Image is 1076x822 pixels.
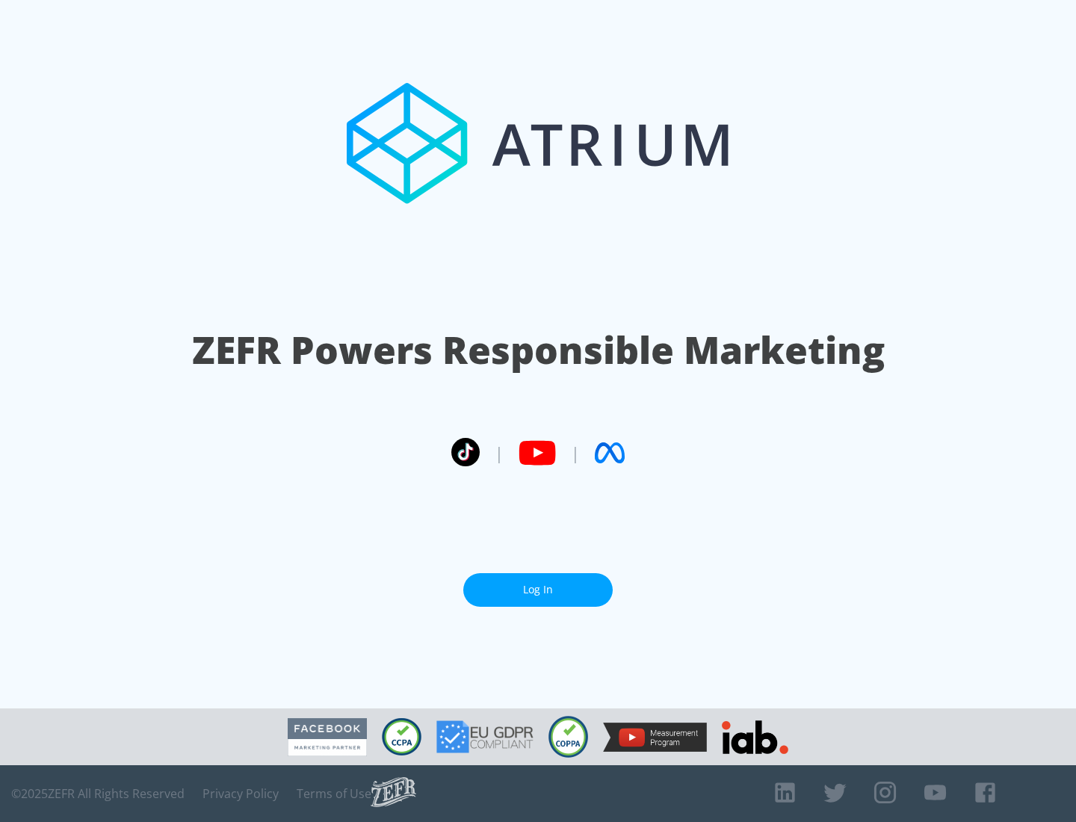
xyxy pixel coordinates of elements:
img: IAB [722,720,788,754]
img: Facebook Marketing Partner [288,718,367,756]
h1: ZEFR Powers Responsible Marketing [192,324,885,376]
span: © 2025 ZEFR All Rights Reserved [11,786,185,801]
img: CCPA Compliant [382,718,421,755]
a: Privacy Policy [202,786,279,801]
img: GDPR Compliant [436,720,534,753]
img: COPPA Compliant [548,716,588,758]
a: Log In [463,573,613,607]
span: | [571,442,580,464]
span: | [495,442,504,464]
img: YouTube Measurement Program [603,723,707,752]
a: Terms of Use [297,786,371,801]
